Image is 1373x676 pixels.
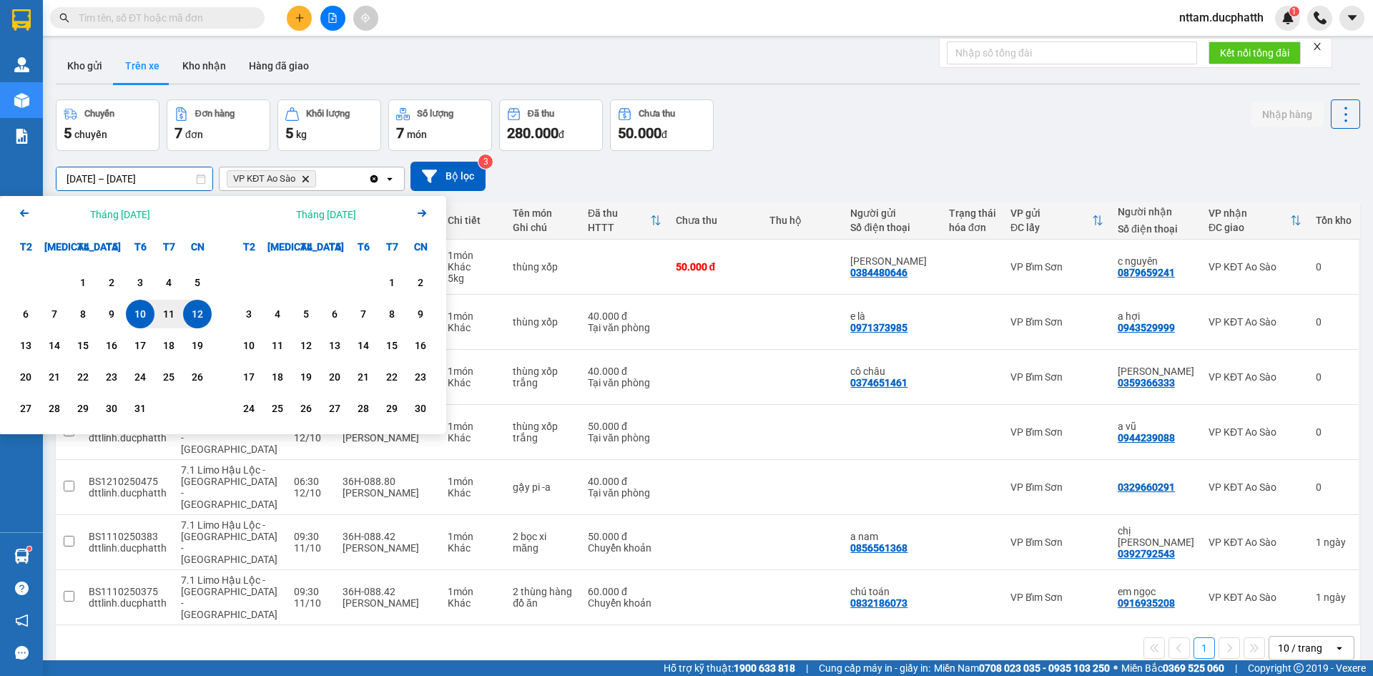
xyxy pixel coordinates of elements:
div: Choose Chủ Nhật, tháng 11 16 2025. It's available. [406,331,435,360]
button: Nhập hàng [1251,102,1324,127]
div: 18 [159,337,179,354]
button: Kết nối tổng đài [1209,41,1301,64]
div: trần hà [850,255,935,267]
div: T4 [292,232,320,261]
div: 0374651461 [850,377,907,388]
div: 12 [296,337,316,354]
div: 24 [130,368,150,386]
div: dttlinh.ducphatth [89,487,167,499]
div: Choose Thứ Hai, tháng 10 27 2025. It's available. [11,394,40,423]
div: Choose Thứ Hai, tháng 10 20 2025. It's available. [11,363,40,391]
div: chị vân [1118,525,1194,548]
span: file-add [328,13,338,23]
input: Selected VP KĐT Ao Sào. [319,172,320,186]
div: 14 [44,337,64,354]
div: 0384480646 [850,267,907,278]
div: Choose Chủ Nhật, tháng 10 5 2025. It's available. [183,268,212,297]
div: 0 [1316,316,1352,328]
div: Choose Thứ Hai, tháng 10 13 2025. It's available. [11,331,40,360]
button: Đơn hàng7đơn [167,99,270,151]
button: plus [287,6,312,31]
th: Toggle SortBy [1003,202,1111,240]
div: VP KĐT Ao Sào [1209,481,1301,493]
div: 9 [410,305,430,323]
div: 5 [296,305,316,323]
button: Chuyến5chuyến [56,99,159,151]
div: T6 [126,232,154,261]
div: 30 [102,400,122,417]
div: 25 [159,368,179,386]
span: 1 [1291,6,1296,16]
div: Đã thu [528,109,554,119]
div: 0359366333 [1118,377,1175,388]
button: Đã thu280.000đ [499,99,603,151]
div: Choose Thứ Sáu, tháng 10 24 2025. It's available. [126,363,154,391]
div: VP KĐT Ao Sào [1209,261,1301,273]
div: Choose Thứ Hai, tháng 11 10 2025. It's available. [235,331,263,360]
div: 21 [44,368,64,386]
div: Choose Thứ Tư, tháng 10 8 2025. It's available. [69,300,97,328]
div: Tháng [DATE] [296,207,356,222]
div: 28 [353,400,373,417]
div: 10 [130,305,150,323]
button: 1 [1194,637,1215,659]
div: Người nhận [1118,206,1194,217]
div: Choose Thứ Bảy, tháng 10 18 2025. It's available. [154,331,183,360]
div: 24 [239,400,259,417]
div: Chi tiết [448,215,499,226]
input: Tìm tên, số ĐT hoặc mã đơn [79,10,247,26]
div: CN [183,232,212,261]
div: dttlinh.ducphatth [89,432,167,444]
div: Choose Thứ Năm, tháng 10 2 2025. It's available. [97,268,126,297]
sup: 1 [1289,6,1299,16]
span: kg [296,129,307,140]
div: [PERSON_NAME] [343,487,433,499]
div: 23 [410,368,430,386]
span: 280.000 [507,124,558,142]
button: Chưa thu50.000đ [610,99,714,151]
div: Số điện thoại [850,222,935,233]
div: Tháng [DATE] [90,207,150,222]
div: Choose Thứ Sáu, tháng 11 14 2025. It's available. [349,331,378,360]
div: Choose Thứ Sáu, tháng 11 7 2025. It's available. [349,300,378,328]
span: đ [661,129,667,140]
div: 50.000 đ [588,531,661,542]
button: Kho gửi [56,49,114,83]
div: Tại văn phòng [588,377,661,388]
div: [MEDICAL_DATA] [40,232,69,261]
div: Khác [448,261,499,273]
div: 7 [353,305,373,323]
div: Choose Chủ Nhật, tháng 11 30 2025. It's available. [406,394,435,423]
span: VP KĐT Ao Sào [233,173,295,185]
div: Choose Chủ Nhật, tháng 11 23 2025. It's available. [406,363,435,391]
div: Choose Thứ Ba, tháng 10 14 2025. It's available. [40,331,69,360]
div: 25 [267,400,287,417]
div: 10 [239,337,259,354]
button: caret-down [1339,6,1364,31]
div: 50.000 đ [588,421,661,432]
span: đ [558,129,564,140]
div: 29 [73,400,93,417]
div: 0 [1316,426,1352,438]
th: Toggle SortBy [581,202,668,240]
div: 1 món [448,531,499,542]
div: 8 [73,305,93,323]
svg: Arrow Left [16,205,33,222]
div: 11 [267,337,287,354]
div: Choose Thứ Tư, tháng 11 5 2025. It's available. [292,300,320,328]
div: 12/10 [294,432,328,444]
div: Tồn kho [1316,215,1352,226]
div: thùng xốp [513,316,574,328]
button: aim [353,6,378,31]
div: 0329660291 [1118,481,1175,493]
div: 0 [1316,481,1352,493]
div: 21 [353,368,373,386]
button: Hàng đã giao [237,49,320,83]
svg: Clear all [368,173,380,185]
div: Choose Thứ Ba, tháng 11 11 2025. It's available. [263,331,292,360]
div: Choose Thứ Tư, tháng 11 19 2025. It's available. [292,363,320,391]
div: [MEDICAL_DATA] [263,232,292,261]
div: Người gửi [850,207,935,219]
svg: Delete [301,175,310,183]
div: CN [406,232,435,261]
